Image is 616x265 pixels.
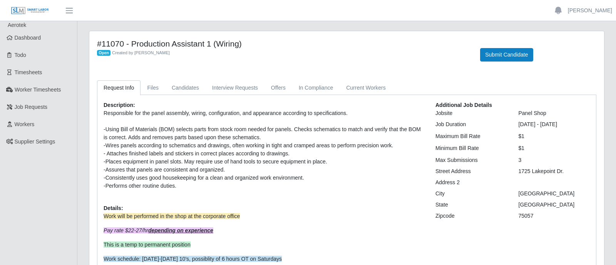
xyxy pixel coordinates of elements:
[15,69,42,75] span: Timesheets
[430,167,513,175] div: Street Address
[513,190,596,198] div: [GEOGRAPHIC_DATA]
[104,102,135,108] b: Description:
[148,227,213,233] strong: depending on experience
[480,48,533,62] button: Submit Candidate
[141,80,165,95] a: Files
[430,109,513,117] div: Jobsite
[104,213,240,219] span: Work will be performed in the shop at the corporate office
[104,125,424,142] div: -Using Bill of Materials (BOM) selects parts from stock room needed for panels. Checks schematics...
[292,80,340,95] a: In Compliance
[430,132,513,140] div: Maximum Bill Rate
[97,39,469,48] h4: #11070 - Production Assistant 1 (Wiring)
[513,109,596,117] div: Panel Shop
[435,102,492,108] b: Additional Job Details
[340,80,392,95] a: Current Workers
[104,227,213,233] em: Pay rate $22-27/hr
[206,80,264,95] a: Interview Requests
[104,142,424,150] div: -Wires panels according to schematics and drawings, often working in tight and cramped areas to p...
[97,50,110,56] span: Open
[513,132,596,140] div: $1
[264,80,292,95] a: Offers
[513,212,596,220] div: 75057
[513,120,596,128] div: [DATE] - [DATE]
[15,104,48,110] span: Job Requests
[430,212,513,220] div: Zipcode
[430,144,513,152] div: Minimum Bill Rate
[513,201,596,209] div: [GEOGRAPHIC_DATA]
[8,22,26,28] span: Aerotek
[430,178,513,187] div: Address 2
[513,144,596,152] div: $1
[513,156,596,164] div: 3
[104,242,191,248] span: This is a temp to permanent position
[104,182,424,190] div: -Performs other routine duties.
[104,109,424,117] div: Responsible for the panel assembly, wiring, configuration, and appearance according to specificat...
[104,158,424,166] div: -Places equipment in panel slots. May require use of hand tools to secure equipment in place.
[97,80,141,95] a: Request Info
[104,256,282,262] span: Work schedule: [DATE]-[DATE] 10's, possiblity of 6 hours OT on Saturdays
[15,52,26,58] span: Todo
[568,7,612,15] a: [PERSON_NAME]
[15,121,35,127] span: Workers
[430,190,513,198] div: City
[430,156,513,164] div: Max Submissions
[513,167,596,175] div: 1725 Lakepoint Dr.
[11,7,49,15] img: SLM Logo
[430,201,513,209] div: State
[15,138,55,145] span: Supplier Settings
[15,87,61,93] span: Worker Timesheets
[104,150,424,158] div: - Attaches finished labels and stickers in correct places according to drawings.
[104,174,424,182] div: -Consistently uses good housekeeping for a clean and organized work environment.
[165,80,206,95] a: Candidates
[112,50,170,55] span: Created by [PERSON_NAME]
[430,120,513,128] div: Job Duration
[104,166,424,174] div: -Assures that panels are consistent and organized.
[15,35,41,41] span: Dashboard
[104,205,123,211] b: Details:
